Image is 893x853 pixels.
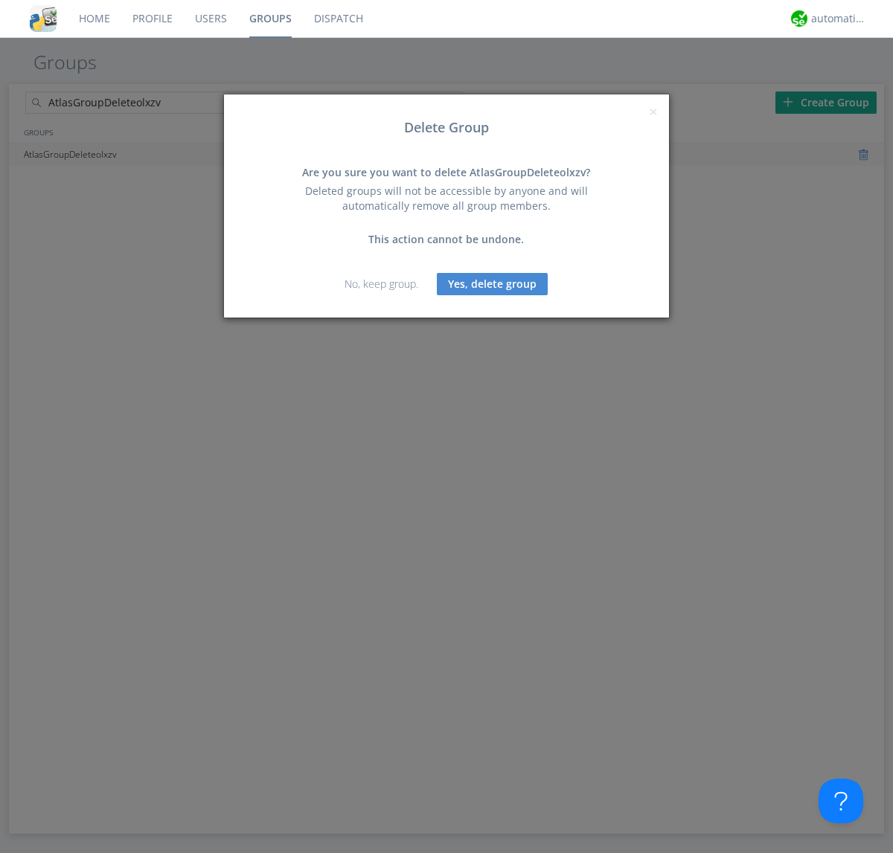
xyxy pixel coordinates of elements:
[287,165,606,180] div: Are you sure you want to delete AtlasGroupDeleteolxzv?
[649,101,658,122] span: ×
[811,11,867,26] div: automation+atlas
[30,5,57,32] img: cddb5a64eb264b2086981ab96f4c1ba7
[287,184,606,213] div: Deleted groups will not be accessible by anyone and will automatically remove all group members.
[437,273,548,295] button: Yes, delete group
[235,120,658,135] h3: Delete Group
[791,10,807,27] img: d2d01cd9b4174d08988066c6d424eccd
[345,277,418,291] a: No, keep group.
[287,232,606,247] div: This action cannot be undone.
